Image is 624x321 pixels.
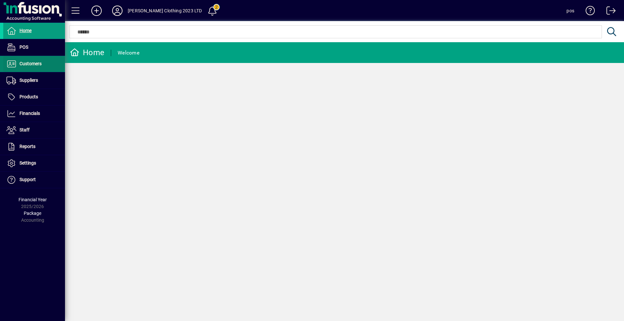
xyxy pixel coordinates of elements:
[3,139,65,155] a: Reports
[19,144,35,149] span: Reports
[19,197,47,202] span: Financial Year
[19,160,36,166] span: Settings
[19,28,32,33] span: Home
[19,177,36,182] span: Support
[3,122,65,138] a: Staff
[19,78,38,83] span: Suppliers
[24,211,41,216] span: Package
[19,44,28,50] span: POS
[19,94,38,99] span: Products
[3,155,65,171] a: Settings
[3,89,65,105] a: Products
[3,72,65,89] a: Suppliers
[3,105,65,122] a: Financials
[3,39,65,56] a: POS
[86,5,107,17] button: Add
[70,47,104,58] div: Home
[19,127,30,132] span: Staff
[118,48,139,58] div: Welcome
[581,1,595,22] a: Knowledge Base
[3,172,65,188] a: Support
[602,1,616,22] a: Logout
[3,56,65,72] a: Customers
[107,5,128,17] button: Profile
[566,6,574,16] div: pos
[128,6,202,16] div: [PERSON_NAME] Clothing 2023 LTD
[19,61,42,66] span: Customers
[19,111,40,116] span: Financials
